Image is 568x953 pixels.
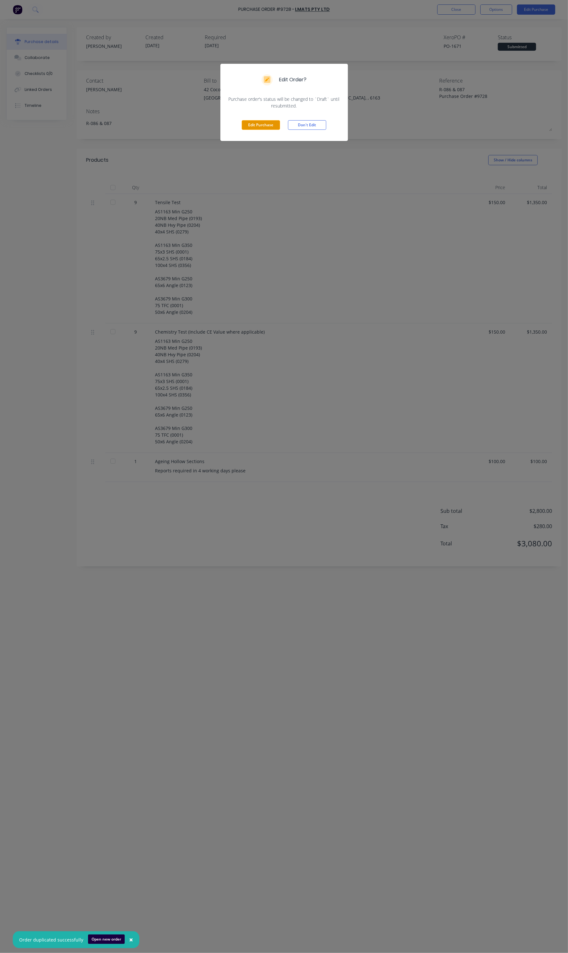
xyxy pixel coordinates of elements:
[88,935,125,944] button: Open new order
[129,935,133,944] span: ×
[279,76,306,84] div: Edit Order?
[242,120,280,130] button: Edit Purchase
[288,120,326,130] button: Don't Edit
[19,936,83,943] div: Order duplicated successfully
[220,96,348,109] div: Purchase order's status will be changed to `Draft` until resubmitted.
[123,932,139,948] button: Close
